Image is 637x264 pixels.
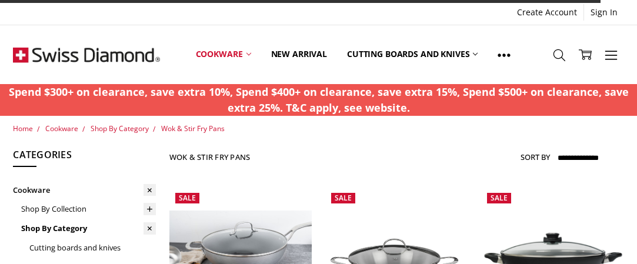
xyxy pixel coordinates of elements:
[511,4,583,21] a: Create Account
[21,199,156,219] a: Shop By Collection
[13,148,156,168] h5: Categories
[584,4,624,21] a: Sign In
[161,123,225,133] a: Wok & Stir Fry Pans
[13,181,156,200] a: Cookware
[261,28,337,81] a: New arrival
[13,25,160,84] img: Free Shipping On Every Order
[337,28,488,81] a: Cutting boards and knives
[491,193,508,203] span: Sale
[186,28,261,81] a: Cookware
[169,152,251,162] h1: Wok & Stir Fry Pans
[21,219,156,238] a: Shop By Category
[179,193,196,203] span: Sale
[91,123,149,133] a: Shop By Category
[6,84,631,116] p: Spend $300+ on clearance, save extra 10%, Spend $400+ on clearance, save extra 15%, Spend $500+ o...
[13,123,33,133] a: Home
[335,193,352,203] span: Sale
[45,123,78,133] a: Cookware
[29,238,156,258] a: Cutting boards and knives
[521,148,550,166] label: Sort By
[488,28,521,81] a: Show All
